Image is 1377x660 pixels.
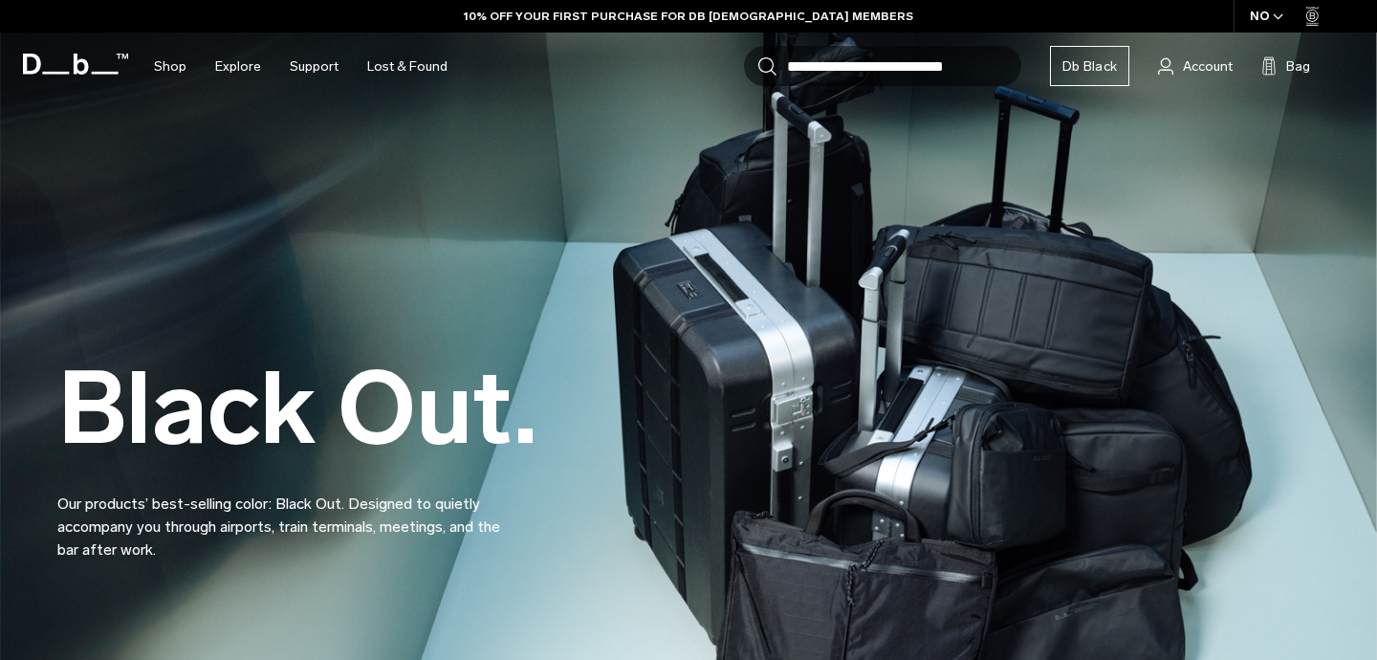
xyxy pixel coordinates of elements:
a: Db Black [1050,46,1129,86]
a: Shop [154,33,186,100]
a: Support [290,33,339,100]
button: Bag [1261,55,1310,77]
a: Lost & Found [367,33,448,100]
a: Account [1158,55,1233,77]
p: Our products’ best-selling color: Black Out. Designed to quietly accompany you through airports, ... [57,470,516,561]
a: 10% OFF YOUR FIRST PURCHASE FOR DB [DEMOGRAPHIC_DATA] MEMBERS [464,8,913,25]
a: Explore [215,33,261,100]
span: Account [1183,56,1233,77]
span: Bag [1286,56,1310,77]
h2: Black Out. [57,359,537,459]
nav: Main Navigation [140,33,462,100]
